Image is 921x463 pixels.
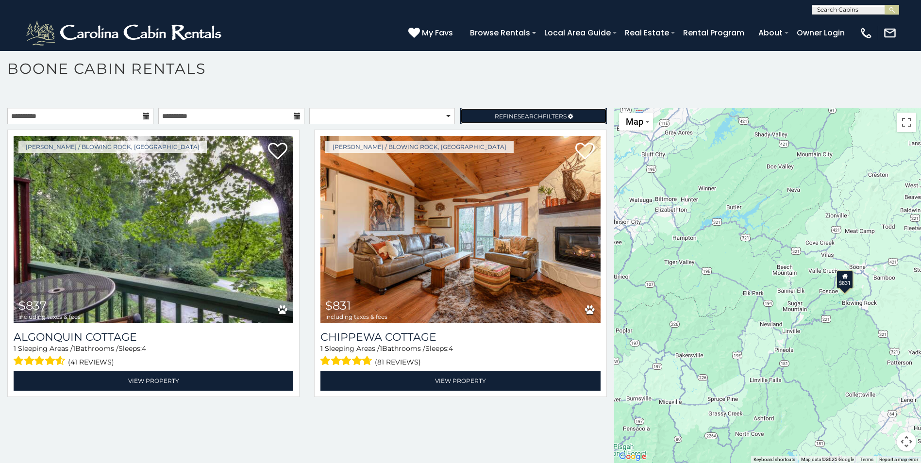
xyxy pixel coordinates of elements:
[320,371,600,391] a: View Property
[792,24,850,41] a: Owner Login
[879,457,918,462] a: Report a map error
[73,344,75,353] span: 1
[320,136,600,323] a: Chippewa Cottage $831 including taxes & fees
[837,270,853,289] div: $831
[460,108,606,124] a: RefineSearchFilters
[626,116,643,127] span: Map
[617,450,649,463] img: Google
[14,344,16,353] span: 1
[325,314,387,320] span: including taxes & fees
[14,136,293,323] img: Algonquin Cottage
[14,371,293,391] a: View Property
[860,457,873,462] a: Terms (opens in new tab)
[14,136,293,323] a: Algonquin Cottage $837 including taxes & fees
[325,298,351,313] span: $831
[465,24,535,41] a: Browse Rentals
[620,24,674,41] a: Real Estate
[408,27,455,39] a: My Favs
[678,24,749,41] a: Rental Program
[754,456,795,463] button: Keyboard shortcuts
[268,142,287,162] a: Add to favorites
[24,18,226,48] img: White-1-2.png
[380,344,382,353] span: 1
[375,356,421,368] span: (81 reviews)
[14,344,293,368] div: Sleeping Areas / Bathrooms / Sleeps:
[617,450,649,463] a: Open this area in Google Maps (opens a new window)
[18,314,81,320] span: including taxes & fees
[18,298,47,313] span: $837
[518,113,543,120] span: Search
[449,344,453,353] span: 4
[422,27,453,39] span: My Favs
[495,113,567,120] span: Refine Filters
[320,136,600,323] img: Chippewa Cottage
[859,26,873,40] img: phone-regular-white.png
[142,344,146,353] span: 4
[897,113,916,132] button: Toggle fullscreen view
[754,24,787,41] a: About
[320,344,600,368] div: Sleeping Areas / Bathrooms / Sleeps:
[539,24,616,41] a: Local Area Guide
[18,141,207,153] a: [PERSON_NAME] / Blowing Rock, [GEOGRAPHIC_DATA]
[14,331,293,344] a: Algonquin Cottage
[897,432,916,451] button: Map camera controls
[68,356,114,368] span: (41 reviews)
[320,331,600,344] a: Chippewa Cottage
[837,270,854,289] div: $837
[883,26,897,40] img: mail-regular-white.png
[320,344,323,353] span: 1
[801,457,854,462] span: Map data ©2025 Google
[575,142,595,162] a: Add to favorites
[619,113,653,131] button: Change map style
[325,141,514,153] a: [PERSON_NAME] / Blowing Rock, [GEOGRAPHIC_DATA]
